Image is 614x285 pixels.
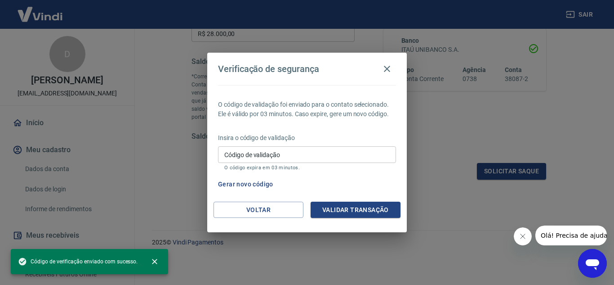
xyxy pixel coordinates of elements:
p: Insira o código de validação [218,133,396,143]
button: Voltar [214,202,303,218]
span: Código de verificação enviado com sucesso. [18,257,138,266]
button: Validar transação [311,202,400,218]
h4: Verificação de segurança [218,63,319,74]
iframe: Mensagem da empresa [535,226,607,245]
iframe: Fechar mensagem [514,227,532,245]
span: Olá! Precisa de ajuda? [5,6,76,14]
button: Gerar novo código [214,176,277,193]
p: O código expira em 03 minutos. [224,165,390,171]
p: O código de validação foi enviado para o contato selecionado. Ele é válido por 03 minutos. Caso e... [218,100,396,119]
button: close [145,252,165,271]
iframe: Botão para abrir a janela de mensagens [578,249,607,278]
